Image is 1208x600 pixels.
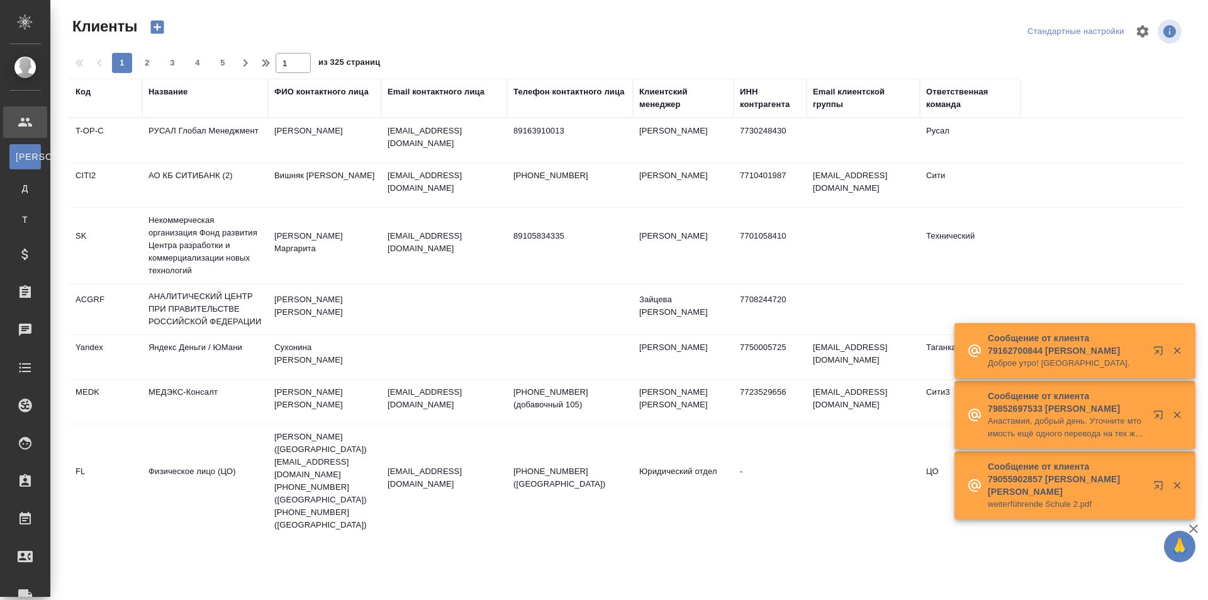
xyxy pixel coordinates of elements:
p: [PHONE_NUMBER] [513,169,627,182]
div: split button [1024,22,1127,42]
p: 89105834335 [513,230,627,242]
td: Юридический отдел [633,459,734,503]
div: ФИО контактного лица [274,86,369,98]
button: Закрыть [1164,409,1190,421]
p: [EMAIL_ADDRESS][DOMAIN_NAME] [388,169,501,195]
p: weiterführende Schule 2.pdf [988,498,1145,511]
button: 2 [137,53,157,73]
td: 7730248430 [734,118,807,162]
td: [EMAIL_ADDRESS][DOMAIN_NAME] [807,163,920,207]
p: [PHONE_NUMBER] ([GEOGRAPHIC_DATA]) [513,465,627,490]
td: [PERSON_NAME] [268,118,381,162]
td: [PERSON_NAME] [633,118,734,162]
td: 7708244720 [734,287,807,331]
td: FL [69,459,142,503]
td: 7723529656 [734,380,807,424]
td: Русал [920,118,1021,162]
p: [EMAIL_ADDRESS][DOMAIN_NAME] [388,125,501,150]
button: Закрыть [1164,480,1190,491]
td: T-OP-C [69,118,142,162]
div: Название [148,86,187,98]
td: Яндекс Деньги / ЮМани [142,335,268,379]
button: 4 [187,53,208,73]
a: Т [9,207,41,232]
p: 89163910013 [513,125,627,137]
p: [EMAIL_ADDRESS][DOMAIN_NAME] [388,465,501,490]
p: [EMAIL_ADDRESS][DOMAIN_NAME] [388,386,501,411]
td: Физическое лицо (ЦО) [142,459,268,503]
p: [EMAIL_ADDRESS][DOMAIN_NAME] [388,230,501,255]
button: Закрыть [1164,345,1190,356]
p: [PHONE_NUMBER] (добавочный 105) [513,386,627,411]
span: 2 [137,57,157,69]
td: MEDK [69,380,142,424]
td: [EMAIL_ADDRESS][DOMAIN_NAME] [807,335,920,379]
button: 5 [213,53,233,73]
span: 5 [213,57,233,69]
td: Технический [920,224,1021,268]
div: Код [75,86,91,98]
td: 7710401987 [734,163,807,207]
span: Т [16,213,35,226]
td: 7750005725 [734,335,807,379]
td: Сухонина [PERSON_NAME] [268,335,381,379]
p: Сообщение от клиента 79852697533 [PERSON_NAME] [988,390,1145,415]
a: Д [9,176,41,201]
td: МЕДЭКС-Консалт [142,380,268,424]
p: Сообщение от клиента 79162700844 [PERSON_NAME] [988,332,1145,357]
td: Таганка [920,335,1021,379]
span: из 325 страниц [318,55,380,73]
p: Доброе утро! [GEOGRAPHIC_DATA]. [988,357,1145,370]
td: ЦО [920,459,1021,503]
td: Сити [920,163,1021,207]
td: CITI2 [69,163,142,207]
td: [PERSON_NAME] [633,163,734,207]
td: SK [69,224,142,268]
span: 4 [187,57,208,69]
span: Посмотреть информацию [1158,20,1184,43]
td: [PERSON_NAME] Маргарита [268,224,381,268]
td: [PERSON_NAME] ([GEOGRAPHIC_DATA]) [EMAIL_ADDRESS][DOMAIN_NAME] [PHONE_NUMBER] ([GEOGRAPHIC_DATA])... [268,424,381,538]
div: Email клиентской группы [813,86,914,111]
td: РУСАЛ Глобал Менеджмент [142,118,268,162]
p: Анастамия, добрый день. Уточните мтоимость ещё одного перевода на тех же условиях. Спасибо! [988,415,1145,440]
td: [PERSON_NAME] [PERSON_NAME] [268,287,381,331]
a: [PERSON_NAME] [9,144,41,169]
td: [EMAIL_ADDRESS][DOMAIN_NAME] [807,380,920,424]
div: Клиентский менеджер [639,86,727,111]
td: [PERSON_NAME] [PERSON_NAME] [268,380,381,424]
td: Вишняк [PERSON_NAME] [268,163,381,207]
span: Клиенты [69,16,137,37]
td: АО КБ СИТИБАНК (2) [142,163,268,207]
div: ИНН контрагента [740,86,800,111]
td: Некоммерческая организация Фонд развития Центра разработки и коммерциализации новых технологий [142,208,268,283]
button: Открыть в новой вкладке [1146,473,1176,503]
div: Email контактного лица [388,86,484,98]
button: 3 [162,53,182,73]
td: ACGRF [69,287,142,331]
td: Зайцева [PERSON_NAME] [633,287,734,331]
td: [PERSON_NAME] [PERSON_NAME] [633,380,734,424]
div: Телефон контактного лица [513,86,625,98]
td: [PERSON_NAME] [633,224,734,268]
button: Открыть в новой вкладке [1146,338,1176,368]
td: - [734,459,807,503]
td: Yandex [69,335,142,379]
div: Ответственная команда [926,86,1014,111]
td: [PERSON_NAME] [633,335,734,379]
td: 7701058410 [734,224,807,268]
button: Создать [142,16,172,38]
span: 3 [162,57,182,69]
td: АНАЛИТИЧЕСКИЙ ЦЕНТР ПРИ ПРАВИТЕЛЬСТВЕ РОССИЙСКОЙ ФЕДЕРАЦИИ [142,284,268,334]
button: Открыть в новой вкладке [1146,402,1176,433]
span: Настроить таблицу [1127,16,1158,47]
span: Д [16,182,35,195]
p: Сообщение от клиента 79055902857 [PERSON_NAME] [PERSON_NAME] [988,460,1145,498]
span: [PERSON_NAME] [16,150,35,163]
td: Сити3 [920,380,1021,424]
